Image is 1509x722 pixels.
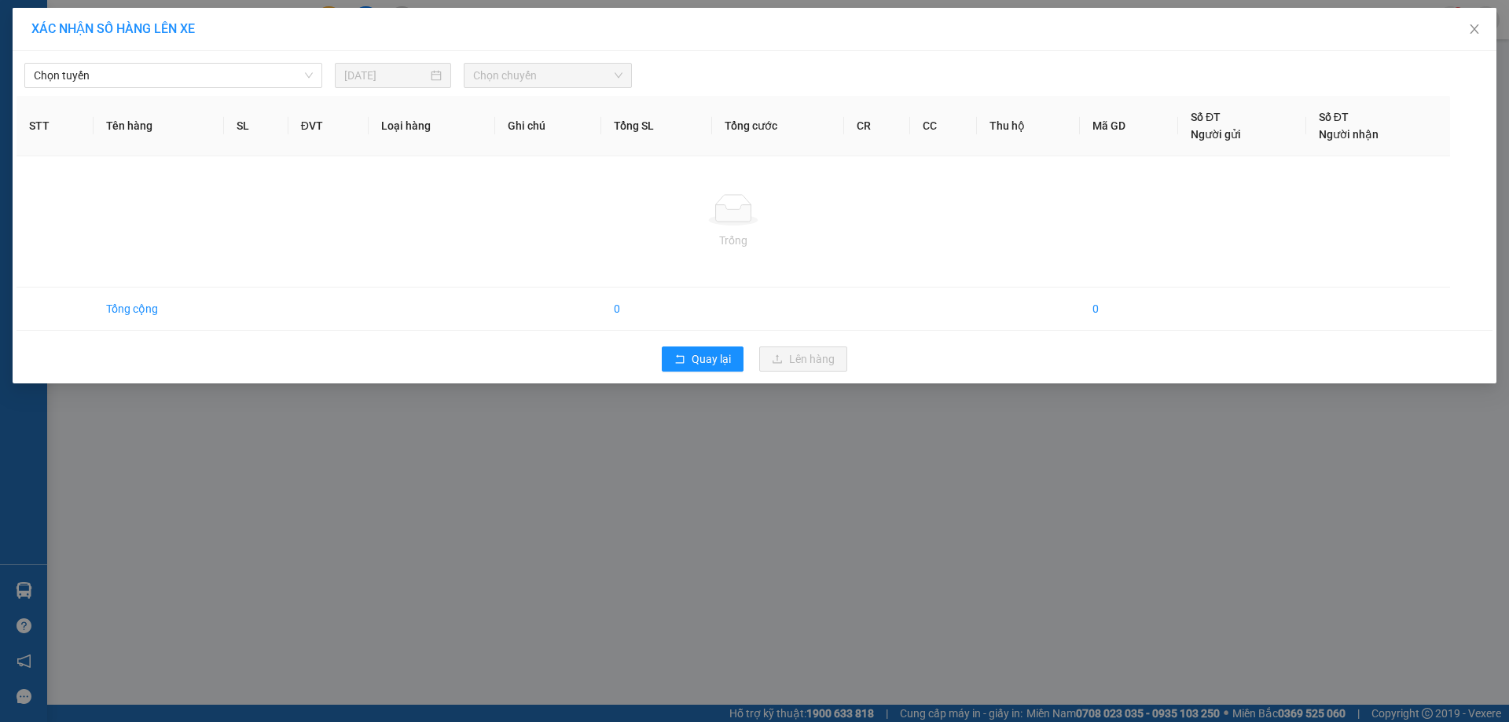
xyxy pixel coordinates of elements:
[20,20,98,98] img: logo.jpg
[1319,111,1349,123] span: Số ĐT
[759,346,847,372] button: uploadLên hàng
[601,288,712,331] td: 0
[288,96,369,156] th: ĐVT
[34,64,313,87] span: Chọn tuyến
[1319,128,1379,141] span: Người nhận
[844,96,911,156] th: CR
[1468,23,1481,35] span: close
[473,64,622,87] span: Chọn chuyến
[94,96,224,156] th: Tên hàng
[1452,8,1496,52] button: Close
[369,96,495,156] th: Loại hàng
[344,67,428,84] input: 13/08/2025
[224,96,288,156] th: SL
[1191,111,1221,123] span: Số ĐT
[692,350,731,368] span: Quay lại
[662,346,743,372] button: rollbackQuay lại
[94,288,224,331] td: Tổng cộng
[1080,96,1178,156] th: Mã GD
[495,96,602,156] th: Ghi chú
[910,96,977,156] th: CC
[977,96,1079,156] th: Thu hộ
[29,232,1437,249] div: Trống
[20,114,274,140] b: GỬI : VP [PERSON_NAME]
[1191,128,1241,141] span: Người gửi
[601,96,712,156] th: Tổng SL
[17,96,94,156] th: STT
[147,58,657,78] li: Hotline: 0981127575, 0981347575, 19009067
[31,21,195,36] span: XÁC NHẬN SỐ HÀNG LÊN XE
[147,38,657,58] li: Số [GEOGRAPHIC_DATA][PERSON_NAME], P. [GEOGRAPHIC_DATA]
[712,96,844,156] th: Tổng cước
[674,354,685,366] span: rollback
[1080,288,1178,331] td: 0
